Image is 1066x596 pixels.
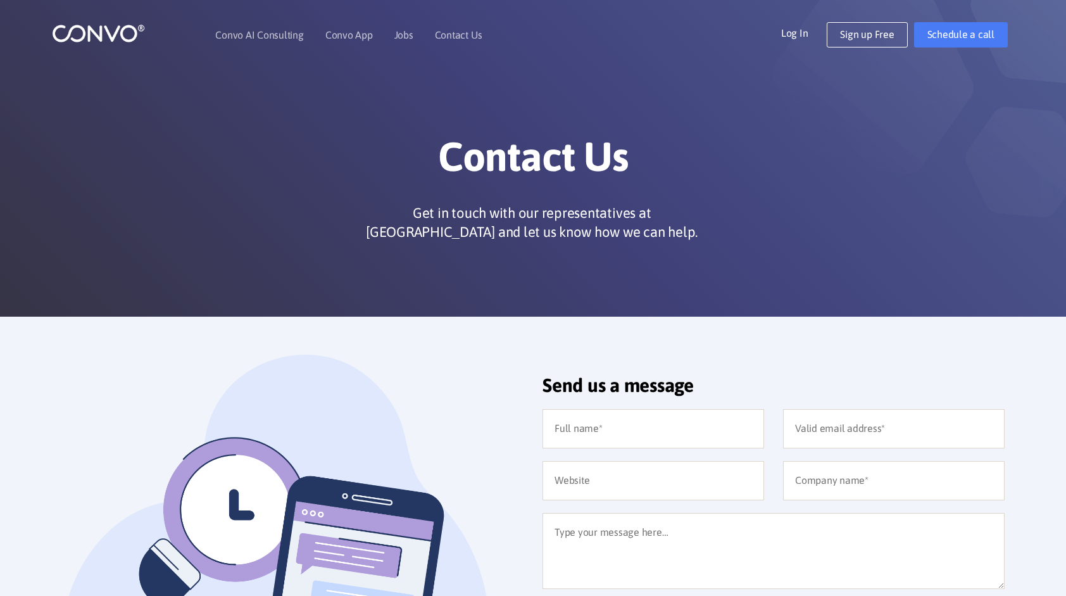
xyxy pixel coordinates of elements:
a: Log In [781,22,827,42]
h2: Send us a message [542,374,1005,406]
a: Convo App [325,30,373,40]
a: Convo AI Consulting [215,30,303,40]
img: logo_1.png [52,23,145,43]
input: Company name* [783,461,1005,500]
a: Schedule a call [914,22,1008,48]
h1: Contact Us [182,132,884,191]
a: Jobs [394,30,413,40]
input: Website [542,461,764,500]
input: Full name* [542,409,764,448]
a: Contact Us [435,30,482,40]
a: Sign up Free [827,22,907,48]
p: Get in touch with our representatives at [GEOGRAPHIC_DATA] and let us know how we can help. [361,203,703,241]
input: Valid email address* [783,409,1005,448]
